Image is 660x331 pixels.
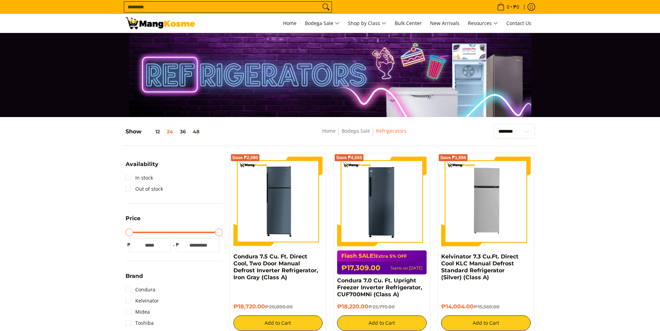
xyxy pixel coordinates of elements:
[305,19,340,28] span: Bodega Sale
[342,127,370,134] a: Bodega Sale
[506,5,511,9] span: 0
[441,315,531,331] button: Add to Cart
[233,315,323,331] button: Add to Cart
[322,127,336,134] a: Home
[142,129,163,134] button: 12
[440,156,466,160] span: Save ₱1,556
[506,20,531,26] span: Contact Us
[441,253,518,281] a: Kelvinator 7.3 Cu.Ft. Direct Cool KLC Manual Defrost Standard Refrigerator (Silver) (Class A)
[301,14,343,33] a: Bodega Sale
[174,241,181,248] span: ₱
[495,3,521,11] span: •
[126,216,140,226] summary: Open
[337,157,427,246] img: Condura 7.0 Cu. Ft. Upright Freezer Inverter Refrigerator, CUF700MNi (Class A)
[126,306,150,317] a: Midea
[344,14,390,33] a: Shop by Class
[265,304,293,309] del: ₱20,800.00
[280,14,300,33] a: Home
[430,20,460,26] span: New Arrivals
[126,273,143,279] span: Brand
[177,129,189,134] button: 36
[376,127,406,134] a: Refrigerators
[126,284,155,295] a: Condura
[337,303,427,310] h6: ₱18,220.00
[441,157,531,246] img: Kelvinator 7.3 Cu.Ft. Direct Cool KLC Manual Defrost Standard Refrigerator (Silver) (Class A)
[337,315,427,331] button: Add to Cart
[126,17,195,29] img: Bodega Sale Refrigerator l Mang Kosme: Home Appliances Warehouse Sale
[126,216,140,221] span: Price
[163,129,177,134] button: 24
[126,172,153,183] a: In stock
[320,2,332,12] button: Search
[512,5,520,9] span: ₱0
[233,253,318,281] a: Condura 7.5 Cu. Ft. Direct Cool, Two Door Manual Defrost Inverter Refrigerator, Iron Gray (Class A)
[126,162,158,172] summary: Open
[427,14,463,33] a: New Arrivals
[126,241,132,248] span: ₱
[126,162,158,167] span: Availability
[368,304,395,309] del: ₱22,775.00
[272,127,457,142] nav: Breadcrumbs
[233,303,323,310] h6: ₱18,720.00
[395,20,422,26] span: Bulk Center
[232,156,258,160] span: Save ₱2,080
[464,14,502,33] a: Resources
[126,317,154,329] a: Toshiba
[126,183,163,195] a: Out of stock
[503,14,535,33] a: Contact Us
[441,303,531,310] h6: ₱14,004.00
[126,295,159,306] a: Kelvinator
[336,156,362,160] span: Save ₱4,555
[468,19,498,28] span: Resources
[337,277,422,298] a: Condura 7.0 Cu. Ft. Upright Freezer Inverter Refrigerator, CUF700MNi (Class A)
[202,14,535,33] nav: Main Menu
[126,273,143,284] summary: Open
[126,128,203,135] h5: Show
[189,129,203,134] button: 48
[474,304,499,309] del: ₱15,560.00
[348,19,386,28] span: Shop by Class
[391,14,425,33] a: Bulk Center
[283,20,297,26] span: Home
[233,157,323,246] img: condura-direct-cool-7.5-cubic-feet-2-door-manual-defrost-inverter-ref-iron-gray-full-view-mang-kosme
